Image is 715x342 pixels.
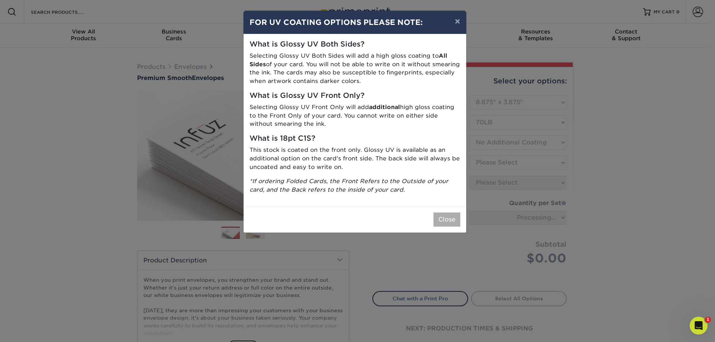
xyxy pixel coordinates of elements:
[250,134,460,143] h5: What is 18pt C1S?
[250,40,460,49] h5: What is Glossy UV Both Sides?
[250,178,448,193] i: *If ordering Folded Cards, the Front Refers to the Outside of your card, and the Back refers to t...
[250,92,460,100] h5: What is Glossy UV Front Only?
[250,52,447,68] strong: All Sides
[690,317,708,335] iframe: Intercom live chat
[250,103,460,128] p: Selecting Glossy UV Front Only will add high gloss coating to the Front Only of your card. You ca...
[250,146,460,171] p: This stock is coated on the front only. Glossy UV is available as an additional option on the car...
[705,317,711,323] span: 1
[369,103,400,111] strong: additional
[449,11,466,32] button: ×
[433,212,460,227] button: Close
[250,52,460,86] p: Selecting Glossy UV Both Sides will add a high gloss coating to of your card. You will not be abl...
[250,17,460,28] h4: FOR UV COATING OPTIONS PLEASE NOTE:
